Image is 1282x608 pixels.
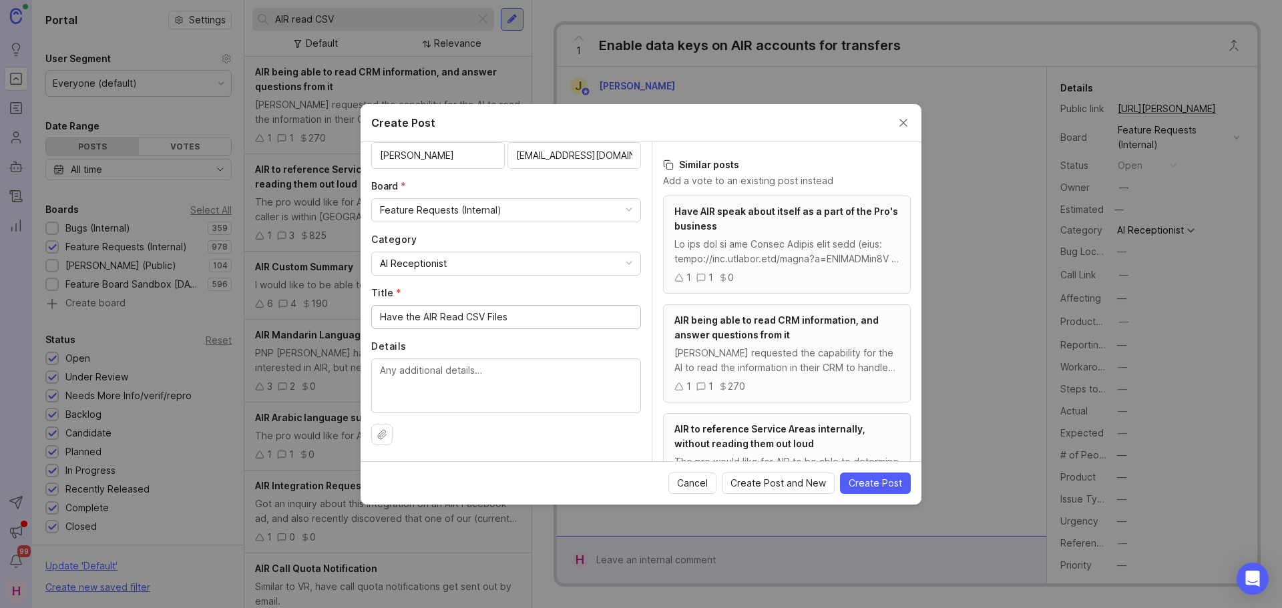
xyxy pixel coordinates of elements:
[849,477,902,490] span: Create Post
[516,148,632,163] input: User email (optional)
[668,473,716,494] button: Cancel
[380,310,632,324] input: Short, descriptive title
[380,256,447,271] div: AI Receptionist
[686,379,691,394] div: 1
[728,379,745,394] div: 270
[674,423,865,449] span: AIR to reference Service Areas internally, without reading them out loud
[371,180,406,192] span: Board (required)
[840,473,911,494] button: Create Post
[674,206,898,232] span: Have AIR speak about itself as a part of the Pro's business
[371,115,435,131] h2: Create Post
[663,174,911,188] p: Add a vote to an existing post instead
[371,424,393,445] button: Upload file
[663,304,911,402] a: AIR being able to read CRM information, and answer questions from it[PERSON_NAME] requested the c...
[728,270,734,285] div: 0
[371,287,401,298] span: Title (required)
[1237,563,1269,595] div: Open Intercom Messenger
[674,454,899,484] div: The pro would like for AIR to be able to determine if the caller is within [GEOGRAPHIC_DATA], wit...
[663,196,911,294] a: Have AIR speak about itself as a part of the Pro's businessLo ips dol si ame Consec Adipis elit s...
[677,477,708,490] span: Cancel
[380,148,496,163] input: User's name
[663,413,911,511] a: AIR to reference Service Areas internally, without reading them out loudThe pro would like for AI...
[380,203,501,218] div: Feature Requests (Internal)
[674,237,899,266] div: Lo ips dol si ame Consec Adipis elit sedd (eius: tempo://inc.utlabor.etd/magna?a=ENIMADMin8V ), q...
[722,473,835,494] button: Create Post and New
[674,346,899,375] div: [PERSON_NAME] requested the capability for the AI to read the information in their CRM to handle ...
[730,477,826,490] span: Create Post and New
[371,233,641,246] label: Category
[663,158,911,172] h3: Similar posts
[371,340,641,353] label: Details
[708,270,713,285] div: 1
[686,270,691,285] div: 1
[708,379,713,394] div: 1
[896,115,911,130] button: Close create post modal
[674,314,879,340] span: AIR being able to read CRM information, and answer questions from it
